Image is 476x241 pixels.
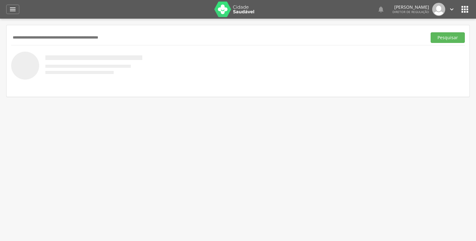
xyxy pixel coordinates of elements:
[377,6,385,13] i: 
[6,5,19,14] a: 
[377,3,385,16] a: 
[448,3,455,16] a: 
[448,6,455,13] i: 
[9,6,16,13] i: 
[392,5,429,9] p: [PERSON_NAME]
[431,32,465,43] button: Pesquisar
[460,4,470,14] i: 
[392,10,429,14] span: Diretor de regulação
